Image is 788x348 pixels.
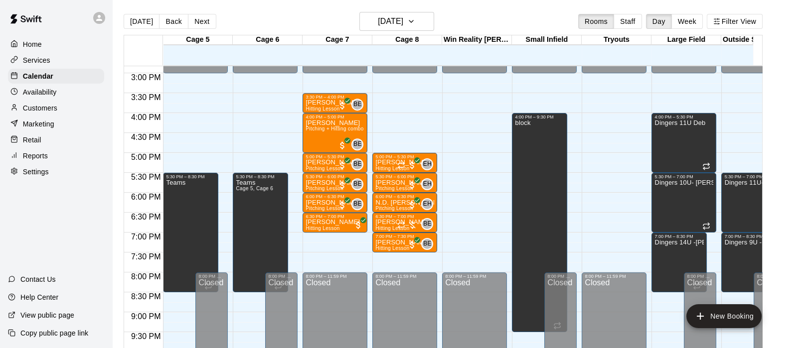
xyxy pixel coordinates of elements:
p: Copy public page link [20,328,88,338]
span: Recurring event [397,161,405,169]
a: Settings [8,164,104,179]
div: 5:30 PM – 6:00 PM: Pitching Lesson [372,173,437,193]
a: Marketing [8,116,104,131]
div: 6:00 PM – 6:30 PM [375,194,434,199]
div: 5:30 PM – 8:30 PM: Teams [233,173,288,292]
span: 4:30 PM [129,133,163,141]
div: 7:00 PM – 7:30 PM: Jimmy Frischknecht [372,232,437,252]
span: Recurring event [702,222,710,230]
span: 5:00 PM [129,153,163,161]
div: 8:00 PM – 11:59 PM [585,274,643,279]
div: 8:00 PM – 11:59 PM [375,274,434,279]
span: 9:00 PM [129,312,163,321]
div: 7:00 PM – 8:30 PM: Dingers 14U -Steele [651,232,707,292]
span: EH [423,199,432,209]
a: Home [8,37,104,52]
span: Brian Elkins [355,178,363,190]
span: Cage 5, Cage 6 [236,186,273,191]
button: Next [188,14,216,29]
p: Marketing [23,119,54,129]
div: 5:30 PM – 8:30 PM: Teams [163,173,218,292]
button: Filter View [707,14,763,29]
div: 8:00 PM – 11:59 PM [757,274,783,279]
span: 5:30 PM [129,173,163,181]
div: 5:00 PM – 5:30 PM: Will Burns [303,153,367,173]
span: 3:30 PM [129,93,163,102]
span: BE [353,139,362,149]
div: Cage 7 [303,35,372,45]
div: 4:00 PM – 5:00 PM: Logan Tweedy [303,113,367,153]
span: Brian Elkins [355,158,363,170]
span: Pitching Lesson [306,186,343,191]
div: 5:30 PM – 7:00 PM [654,174,713,179]
div: Eric Harrington [421,198,433,210]
div: 4:00 PM – 9:30 PM [515,115,564,119]
div: Cage 5 [163,35,233,45]
a: Calendar [8,69,104,84]
button: Back [159,14,188,29]
span: Brian Elkins [355,138,363,150]
div: 5:00 PM – 5:30 PM [306,154,364,159]
div: Brian Elkins [421,238,433,250]
p: Calendar [23,71,53,81]
span: 7:30 PM [129,252,163,261]
div: 8:00 PM – 11:59 PM [445,274,504,279]
a: Services [8,53,104,68]
div: 6:00 PM – 6:30 PM: Pitching Lesson [372,193,437,213]
div: 5:30 PM – 8:30 PM [166,174,215,179]
span: Brian Elkins [355,99,363,111]
span: All customers have paid [407,160,417,170]
div: 5:30 PM – 6:00 PM: Henry Burns [303,173,367,193]
div: 4:00 PM – 5:30 PM [654,115,713,119]
div: 7:00 PM – 7:30 PM [375,234,434,239]
span: Brian Elkins [425,238,433,250]
span: Eric Harrington [425,158,433,170]
div: 5:30 PM – 6:00 PM [375,174,434,179]
a: Customers [8,101,104,116]
p: Services [23,55,50,65]
div: 6:30 PM – 7:00 PM: Hitting Lesson [372,213,437,232]
span: All customers have paid [337,101,347,111]
div: 8:00 PM – 11:59 PM [687,274,713,279]
button: Week [671,14,703,29]
span: Pitching Lesson [375,186,413,191]
div: 5:30 PM – 7:00 PM [724,174,783,179]
p: View public page [20,310,74,320]
span: Hitting Lesson [375,245,409,251]
div: 8:00 PM – 11:59 PM [198,274,225,279]
h6: [DATE] [378,14,403,28]
span: Hitting Lesson [375,226,409,231]
button: Staff [614,14,642,29]
div: 6:30 PM – 7:00 PM [375,214,434,219]
span: Pitching Lesson [306,206,343,211]
div: 8:00 PM – 11:59 PM [547,274,574,279]
span: Pitching + Hitting combo [306,126,363,131]
span: 3:00 PM [129,73,163,82]
div: Retail [8,132,104,147]
span: EH [423,159,432,169]
a: Reports [8,148,104,163]
div: 3:30 PM – 4:00 PM: Henry Burris [303,93,367,113]
div: Brian Elkins [351,158,363,170]
button: add [686,304,762,328]
span: Hitting Lesson [306,106,339,112]
span: Brian Elkins [355,198,363,210]
span: All customers have paid [407,240,417,250]
div: Small Infield [512,35,582,45]
span: BE [353,100,362,110]
div: 7:00 PM – 8:30 PM: Dingers 9U - Moore [721,232,777,292]
div: 4:00 PM – 5:30 PM: Dingers 11U Deb [651,113,716,173]
span: All customers have paid [337,180,347,190]
div: Brian Elkins [421,218,433,230]
p: Home [23,39,42,49]
p: Retail [23,135,41,145]
div: Cage 8 [372,35,442,45]
p: Help Center [20,292,58,302]
span: 6:30 PM [129,213,163,221]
